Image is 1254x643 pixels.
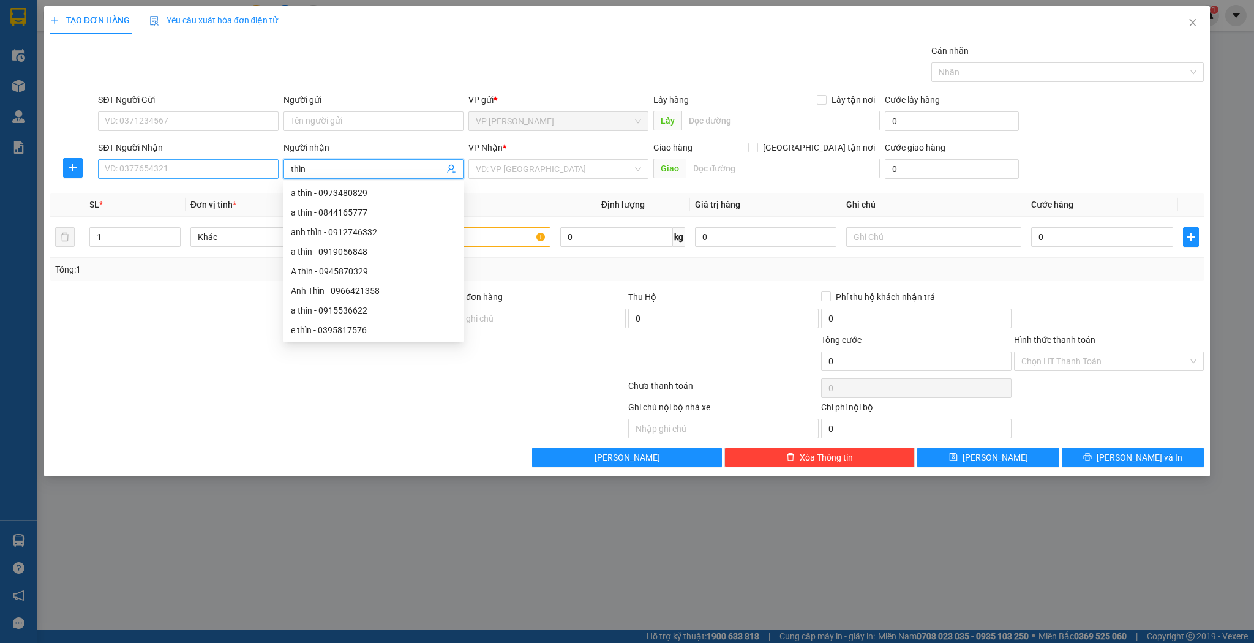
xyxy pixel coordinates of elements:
span: user-add [446,164,456,174]
div: Anh Thìn - 0966421358 [291,284,456,298]
input: Cước giao hàng [885,159,1019,179]
span: plus [1184,232,1199,242]
div: VP gửi [468,93,648,107]
div: a thìn - 0915536622 [291,304,456,317]
div: anh thìn - 0912746332 [291,225,456,239]
button: printer[PERSON_NAME] và In [1062,448,1204,467]
span: Lấy hàng [653,95,689,105]
span: plus [50,16,59,24]
input: Cước lấy hàng [885,111,1019,131]
label: Gán nhãn [931,46,969,56]
span: Thu Hộ [628,292,656,302]
span: Lấy [653,111,681,130]
div: Chi phí nội bộ [821,400,1012,419]
input: 0 [695,227,836,247]
button: [PERSON_NAME] [532,448,723,467]
span: Phí thu hộ khách nhận trả [831,290,940,304]
span: [PERSON_NAME] và In [1097,451,1182,464]
div: a thìn - 0919056848 [291,245,456,258]
input: Ghi chú đơn hàng [435,309,626,328]
input: Dọc đường [681,111,880,130]
button: deleteXóa Thông tin [724,448,915,467]
th: Ghi chú [841,193,1026,217]
span: [GEOGRAPHIC_DATA] tận nơi [758,141,880,154]
span: Giao hàng [653,143,693,152]
span: [PERSON_NAME] [963,451,1028,464]
span: delete [786,453,795,462]
span: Khác [198,228,358,246]
div: Ghi chú nội bộ nhà xe [628,400,819,419]
span: Đơn vị tính [190,200,236,209]
span: save [949,453,958,462]
span: VP Nhận [468,143,503,152]
div: a thìn - 0973480829 [283,183,464,203]
span: Xóa Thông tin [800,451,853,464]
span: close [1188,18,1198,28]
div: a thìn - 0844165777 [283,203,464,222]
div: e thìn - 0395817576 [291,323,456,337]
div: SĐT Người Nhận [98,141,278,154]
span: plus [64,163,82,173]
button: plus [63,158,83,178]
div: Chưa thanh toán [627,379,820,400]
button: Close [1176,6,1210,40]
button: plus [1183,227,1200,247]
input: Nhập ghi chú [628,419,819,438]
span: Giá trị hàng [695,200,740,209]
div: e thìn - 0395817576 [283,320,464,340]
label: Cước giao hàng [885,143,945,152]
div: a thìn - 0973480829 [291,186,456,200]
span: TẠO ĐƠN HÀNG [50,15,130,25]
div: a thìn - 0844165777 [291,206,456,219]
span: Yêu cầu xuất hóa đơn điện tử [149,15,279,25]
span: printer [1083,453,1092,462]
div: Người gửi [283,93,464,107]
span: kg [673,227,685,247]
div: SĐT Người Gửi [98,93,278,107]
div: Tổng: 1 [55,263,484,276]
div: A thìn - 0945870329 [291,265,456,278]
label: Hình thức thanh toán [1014,335,1095,345]
span: SL [89,200,99,209]
div: anh thìn - 0912746332 [283,222,464,242]
label: Cước lấy hàng [885,95,940,105]
input: Ghi Chú [846,227,1021,247]
span: Giao [653,159,686,178]
span: [PERSON_NAME] [595,451,660,464]
span: Định lượng [601,200,645,209]
span: Lấy tận nơi [827,93,880,107]
div: Anh Thìn - 0966421358 [283,281,464,301]
span: Cước hàng [1031,200,1073,209]
button: delete [55,227,75,247]
span: Tổng cước [821,335,862,345]
input: Dọc đường [686,159,880,178]
div: a thìn - 0915536622 [283,301,464,320]
img: icon [149,16,159,26]
button: save[PERSON_NAME] [917,448,1059,467]
div: Người nhận [283,141,464,154]
span: VP Ngọc Hồi [476,112,641,130]
label: Ghi chú đơn hàng [435,292,503,302]
div: A thìn - 0945870329 [283,261,464,281]
div: a thìn - 0919056848 [283,242,464,261]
